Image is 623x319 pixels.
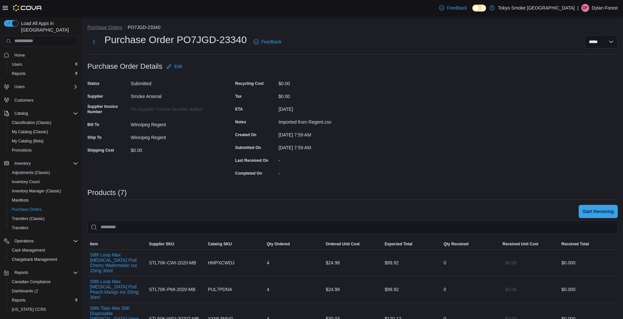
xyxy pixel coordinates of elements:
[87,135,101,140] label: Ship To
[9,306,49,313] a: [US_STATE] CCRS
[472,12,473,12] span: Dark Mode
[323,283,382,296] div: $24.98
[12,225,28,231] span: Transfers
[87,25,122,30] button: Purchase Orders
[1,82,81,91] button: Users
[12,129,48,135] span: My Catalog (Classic)
[9,215,78,223] span: Transfers (Classic)
[9,256,60,263] a: Chargeback Management
[562,259,615,267] div: $0.00 0
[9,137,46,145] a: My Catalog (Beta)
[9,187,78,195] span: Inventory Manager (Classic)
[87,35,100,48] button: Next
[505,286,517,293] span: $0.00
[87,24,618,32] nav: An example of EuiBreadcrumbs
[235,94,242,99] label: Tax
[235,81,264,86] label: Recycling Cost
[12,148,32,153] span: Promotions
[441,239,500,249] button: Qty Received
[149,285,195,293] span: STL70K-PMI-2020-MB
[9,287,78,295] span: Dashboards
[12,216,45,221] span: Transfers (Classic)
[7,205,81,214] button: Purchase Orders
[131,145,219,153] div: $0.00
[12,279,51,284] span: Canadian Compliance
[235,119,246,125] label: Notes
[9,146,34,154] a: Promotions
[12,96,78,104] span: Customers
[7,69,81,78] button: Reports
[9,287,41,295] a: Dashboards
[9,196,78,204] span: Manifests
[505,259,517,266] span: $0.00
[7,118,81,127] button: Classification (Classic)
[12,207,42,212] span: Purchase Orders
[131,78,219,86] div: Submitted
[278,104,367,112] div: [DATE]
[14,111,28,116] span: Catalog
[208,241,232,247] span: Catalog SKU
[1,50,81,60] button: Home
[9,61,25,68] a: Users
[14,238,34,244] span: Operations
[174,63,182,70] span: Edit
[205,239,264,249] button: Catalog SKU
[13,5,42,11] img: Cova
[12,298,26,303] span: Reports
[131,104,219,112] div: No Supplier Invoice Number added
[131,119,219,127] div: Winnipeg Regent
[12,110,31,117] button: Catalog
[87,122,99,127] label: Bill To
[9,178,42,186] a: Inventory Count
[441,256,500,269] div: 0
[9,137,78,145] span: My Catalog (Beta)
[385,241,412,247] span: Expected Total
[9,128,51,136] a: My Catalog (Classic)
[12,248,45,253] span: Cash Management
[9,70,78,78] span: Reports
[444,241,469,247] span: Qty Received
[12,96,36,104] a: Customers
[7,246,81,255] button: Cash Management
[9,296,78,304] span: Reports
[87,81,100,86] label: Status
[7,255,81,264] button: Chargeback Management
[235,107,243,112] label: ETA
[131,132,219,140] div: Winnipeg Regent
[12,51,78,59] span: Home
[278,130,367,137] div: [DATE] 7:59 AM
[9,246,48,254] a: Cash Management
[498,4,575,12] p: Tokyo Smoke [GEOGRAPHIC_DATA]
[12,269,78,277] span: Reports
[7,177,81,186] button: Inventory Count
[267,241,290,247] span: Qty Ordered
[382,283,441,296] div: $99.92
[562,285,615,293] div: $0.00 0
[7,305,81,314] button: [US_STATE] CCRS
[278,91,367,99] div: $0.00
[472,5,486,12] input: Dark Mode
[12,307,46,312] span: [US_STATE] CCRS
[7,214,81,223] button: Transfers (Classic)
[577,4,579,12] p: |
[146,239,205,249] button: Supplier SKU
[131,91,219,99] div: Smoke Arsenal
[579,205,618,218] button: Start Receiving
[208,259,234,267] span: HMPXCWDJ
[326,241,360,247] span: Ordered Unit Cost
[9,306,78,313] span: Washington CCRS
[583,4,588,12] span: DF
[235,132,256,137] label: Created On
[14,270,28,275] span: Reports
[87,148,114,153] label: Shipping Cost
[12,110,78,117] span: Catalog
[9,278,78,286] span: Canadian Compliance
[1,268,81,277] button: Reports
[9,196,31,204] a: Manifests
[264,256,323,269] div: 4
[323,256,382,269] div: $24.98
[9,215,47,223] a: Transfers (Classic)
[278,78,367,86] div: $0.00
[9,256,78,263] span: Chargeback Management
[12,159,33,167] button: Inventory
